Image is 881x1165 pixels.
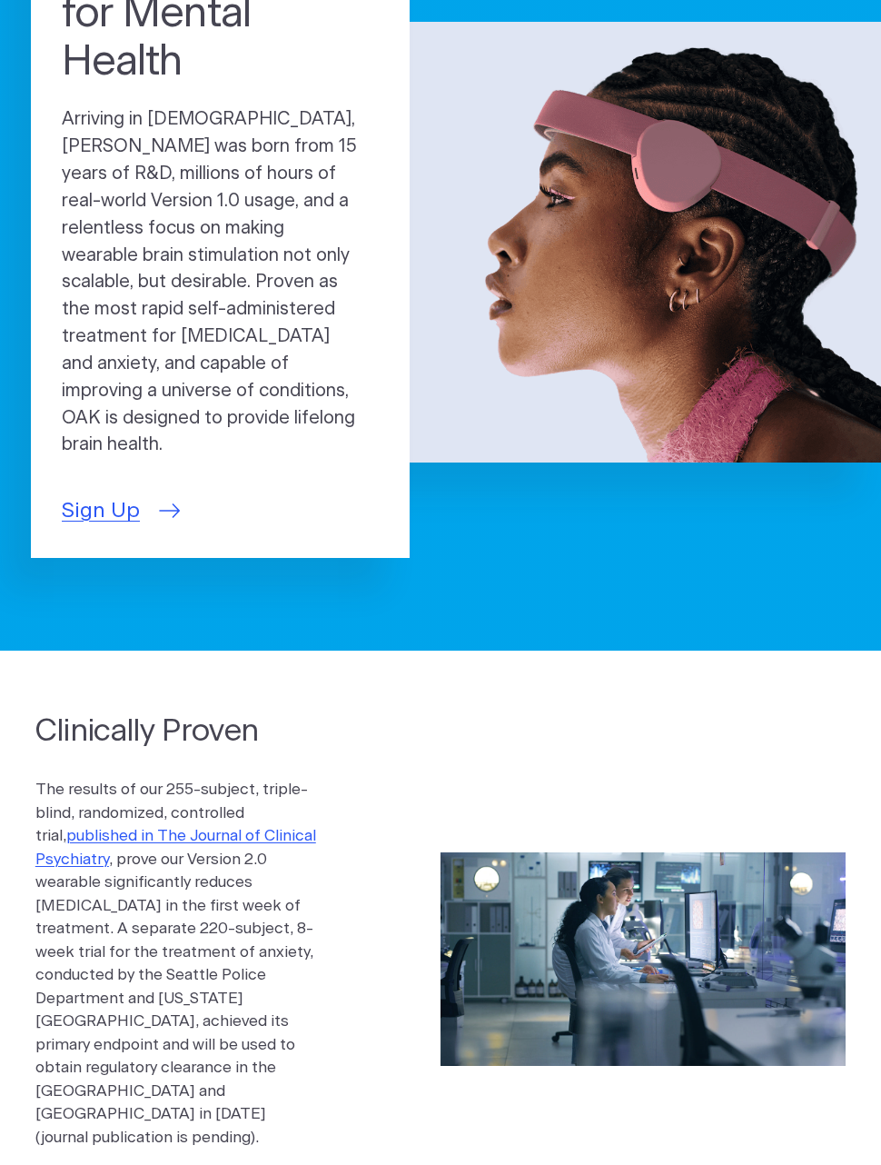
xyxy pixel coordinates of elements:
p: The results of our 255-subject, triple-blind, randomized, controlled trial, , prove our Version 2... [35,778,317,1149]
a: published in The Journal of Clinical Psychiatry [35,828,316,867]
p: Arriving in [DEMOGRAPHIC_DATA], [PERSON_NAME] was born from 15 years of R&D, millions of hours of... [62,106,379,459]
a: Sign Up [62,495,176,527]
h2: Clinically Proven [35,712,317,752]
span: Sign Up [62,495,140,527]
